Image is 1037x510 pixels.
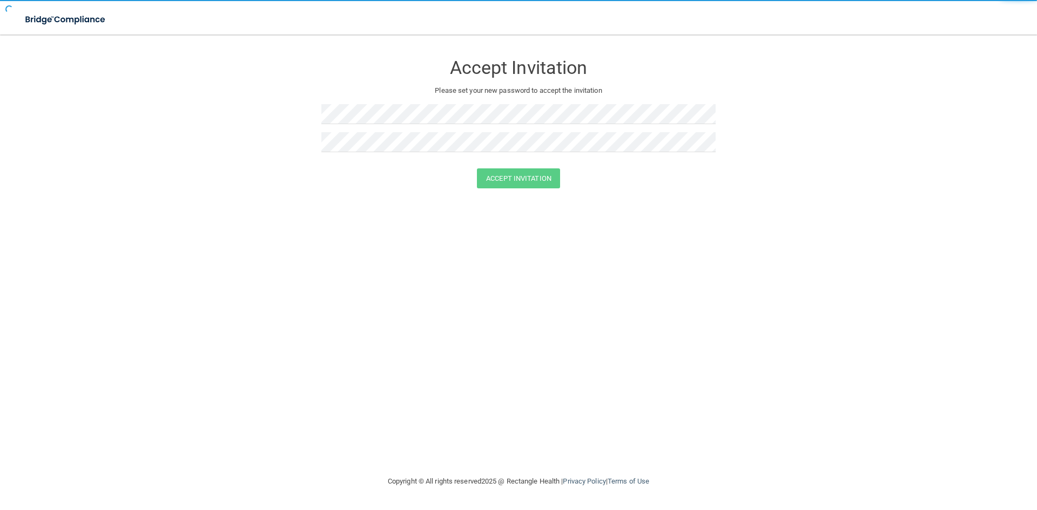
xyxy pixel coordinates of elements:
h3: Accept Invitation [321,58,716,78]
div: Copyright © All rights reserved 2025 @ Rectangle Health | | [321,464,716,499]
img: bridge_compliance_login_screen.278c3ca4.svg [16,9,116,31]
a: Privacy Policy [563,477,605,485]
button: Accept Invitation [477,168,560,188]
a: Terms of Use [608,477,649,485]
p: Please set your new password to accept the invitation [329,84,708,97]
